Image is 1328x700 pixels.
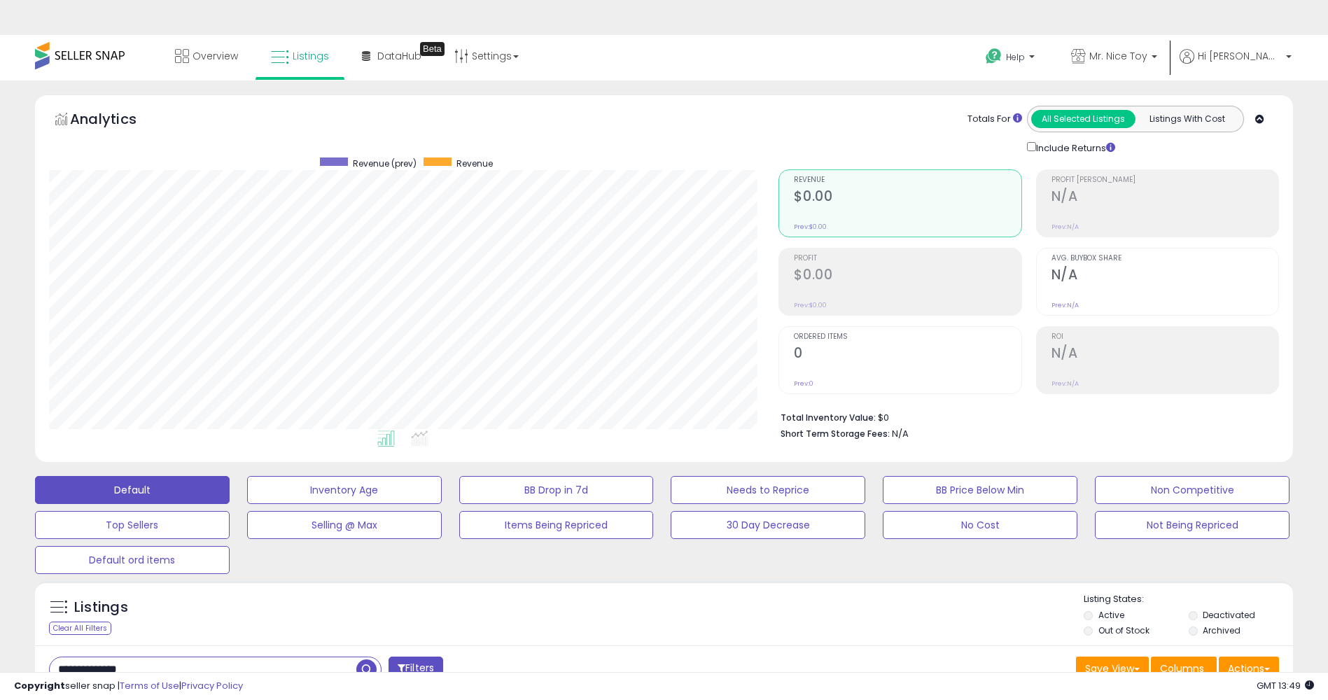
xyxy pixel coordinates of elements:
a: Overview [165,35,249,77]
button: Save View [1076,657,1149,680]
button: Listings With Cost [1135,110,1239,128]
b: Short Term Storage Fees: [781,428,890,440]
label: Out of Stock [1098,624,1149,636]
a: Settings [444,35,529,77]
h5: Analytics [70,109,164,132]
h2: N/A [1051,267,1278,286]
a: Terms of Use [120,679,179,692]
span: Revenue [456,157,493,169]
li: $0 [781,408,1268,425]
button: No Cost [883,511,1077,539]
b: Total Inventory Value: [781,412,876,423]
button: Items Being Repriced [459,511,654,539]
button: Not Being Repriced [1095,511,1289,539]
span: ROI [1051,333,1278,341]
a: Mr. Nice Toy [1061,35,1168,80]
a: Hi [PERSON_NAME] [1180,49,1292,80]
a: DataHub [351,35,432,77]
span: Profit [794,255,1021,262]
button: Inventory Age [247,476,442,504]
span: 2025-10-10 13:49 GMT [1257,679,1314,692]
button: BB Drop in 7d [459,476,654,504]
small: Prev: 0 [794,379,813,388]
div: Clear All Filters [49,622,111,635]
small: Prev: $0.00 [794,223,827,231]
h5: Listings [74,598,128,617]
button: Needs to Reprice [671,476,865,504]
a: Listings [260,35,340,77]
label: Archived [1203,624,1240,636]
a: Help [974,37,1049,80]
div: Include Returns [1016,139,1132,155]
div: Tooltip anchor [420,42,445,56]
label: Active [1098,609,1124,621]
button: Default ord items [35,546,230,574]
small: Prev: N/A [1051,301,1079,309]
button: Selling @ Max [247,511,442,539]
span: Overview [193,49,238,63]
span: DataHub [377,49,421,63]
button: Filters [389,657,443,681]
span: Columns [1160,661,1204,675]
small: Prev: $0.00 [794,301,827,309]
h2: 0 [794,345,1021,364]
p: Listing States: [1084,593,1293,606]
span: Revenue [794,176,1021,184]
button: Top Sellers [35,511,230,539]
span: Help [1006,51,1025,63]
small: Prev: N/A [1051,223,1079,231]
button: Default [35,476,230,504]
small: Prev: N/A [1051,379,1079,388]
span: Ordered Items [794,333,1021,341]
button: Non Competitive [1095,476,1289,504]
button: BB Price Below Min [883,476,1077,504]
span: Listings [293,49,329,63]
button: Actions [1219,657,1279,680]
span: Revenue (prev) [353,157,417,169]
button: 30 Day Decrease [671,511,865,539]
a: Privacy Policy [181,679,243,692]
label: Deactivated [1203,609,1255,621]
span: Avg. Buybox Share [1051,255,1278,262]
div: Totals For [967,113,1022,126]
strong: Copyright [14,679,65,692]
button: Columns [1151,657,1217,680]
span: Profit [PERSON_NAME] [1051,176,1278,184]
h2: N/A [1051,188,1278,207]
h2: $0.00 [794,188,1021,207]
div: seller snap | | [14,680,243,693]
span: Hi [PERSON_NAME] [1198,49,1282,63]
h2: $0.00 [794,267,1021,286]
span: N/A [892,427,909,440]
span: Mr. Nice Toy [1089,49,1147,63]
i: Get Help [985,48,1002,65]
h2: N/A [1051,345,1278,364]
button: All Selected Listings [1031,110,1135,128]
